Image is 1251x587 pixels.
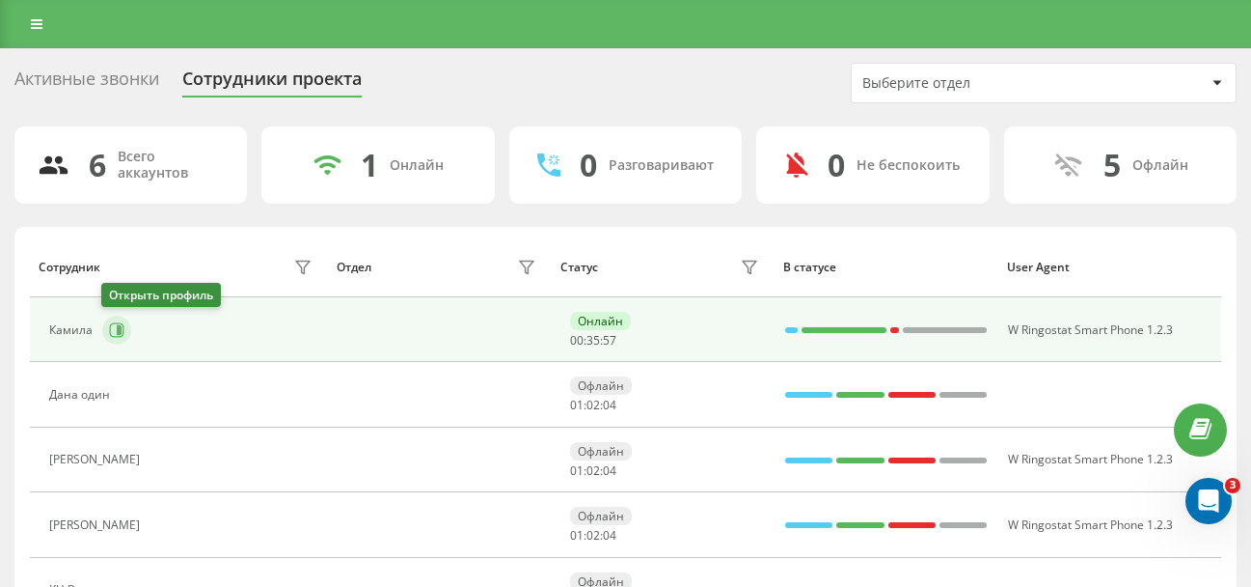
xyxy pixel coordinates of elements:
[1132,157,1188,174] div: Офлайн
[1008,451,1173,467] span: W Ringostat Smart Phone 1.2.3
[1008,517,1173,533] span: W Ringostat Smart Phone 1.2.3
[586,527,600,544] span: 02
[570,507,632,525] div: Офлайн
[361,147,378,183] div: 1
[570,377,632,395] div: Офлайн
[783,261,989,274] div: В статусе
[570,397,584,413] span: 01
[580,147,597,183] div: 0
[1225,478,1240,493] span: 3
[49,518,145,532] div: [PERSON_NAME]
[570,312,631,330] div: Онлайн
[609,157,714,174] div: Разговаривают
[1103,147,1121,183] div: 5
[862,75,1093,92] div: Выберите отдел
[49,388,115,402] div: Дана один
[570,527,584,544] span: 01
[586,332,600,349] span: 35
[603,332,616,349] span: 57
[570,464,616,478] div: : :
[570,332,584,349] span: 00
[570,442,632,461] div: Офлайн
[857,157,960,174] div: Не беспокоить
[603,527,616,544] span: 04
[570,334,616,348] div: : :
[603,462,616,479] span: 04
[14,69,159,98] div: Активные звонки
[586,397,600,413] span: 02
[182,69,362,98] div: Сотрудники проекта
[390,157,444,174] div: Онлайн
[603,397,616,413] span: 04
[570,399,616,412] div: : :
[560,261,598,274] div: Статус
[337,261,371,274] div: Отдел
[1008,321,1173,338] span: W Ringostat Smart Phone 1.2.3
[89,147,106,183] div: 6
[1007,261,1212,274] div: User Agent
[570,462,584,479] span: 01
[101,283,221,307] div: Открыть профиль
[828,147,845,183] div: 0
[49,453,145,466] div: [PERSON_NAME]
[118,149,224,182] div: Всего аккаунтов
[570,529,616,543] div: : :
[1185,478,1232,524] iframe: Intercom live chat
[49,323,97,337] div: Камила
[39,261,100,274] div: Сотрудник
[586,462,600,479] span: 02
